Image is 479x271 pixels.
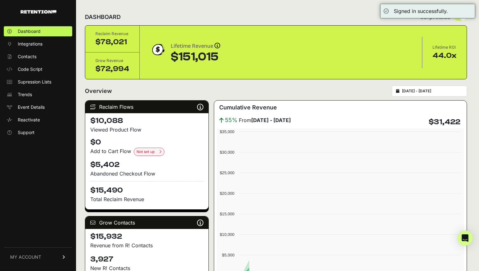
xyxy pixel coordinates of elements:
[90,254,203,264] h4: 3,927
[4,247,72,267] a: MY ACCOUNT
[90,137,203,147] h4: $0
[18,104,45,110] span: Event Details
[90,160,203,170] h4: $5,402
[95,37,129,47] div: $78,021
[18,28,41,34] span: Dashboard
[394,7,448,15] div: Signed in successfully.
[18,53,36,60] span: Contacts
[18,117,40,123] span: Reactivate
[457,231,473,246] div: Open Intercom Messenger
[90,195,203,203] p: Total Reclaim Revenue
[95,64,129,74] div: $72,994
[220,212,234,216] text: $15,000
[4,77,72,87] a: Supression Lists
[150,42,166,58] img: dollar-coin-05c43ed7efb7bc0c12610022525b4bbbb207c7efeef5aecc26f025e68dcafac9.png
[429,117,460,127] h4: $31,422
[85,101,208,113] div: Reclaim Flows
[90,242,203,249] p: Revenue from R! Contacts
[90,147,203,156] div: Add to Cart Flow
[90,116,203,126] h4: $10,088
[4,39,72,49] a: Integrations
[220,170,234,175] text: $25,000
[18,129,35,136] span: Support
[432,51,457,61] div: 44.0x
[95,58,129,64] div: Grow Revenue
[251,117,291,123] strong: [DATE] - [DATE]
[432,44,457,51] div: Lifetime ROI
[220,191,234,196] text: $20,000
[85,13,121,22] h2: DASHBOARD
[220,129,234,134] text: $35,000
[90,181,203,195] h4: $15,490
[18,79,51,85] span: Supression Lists
[171,51,220,63] div: $151,015
[225,116,238,125] span: 55%
[85,87,112,95] h2: Overview
[4,115,72,125] a: Reactivate
[95,31,129,37] div: Reclaim Revenue
[18,41,42,47] span: Integrations
[4,102,72,112] a: Event Details
[220,232,234,237] text: $10,000
[10,254,41,260] span: MY ACCOUNT
[219,103,277,112] h3: Cumulative Revenue
[90,126,203,133] div: Viewed Product Flow
[90,170,203,177] div: Abandoned Checkout Flow
[220,150,234,155] text: $30,000
[4,52,72,62] a: Contacts
[90,231,203,242] h4: $15,932
[18,66,42,72] span: Code Script
[222,253,234,257] text: $5,000
[18,91,32,98] span: Trends
[239,116,291,124] span: From
[85,216,208,229] div: Grow Contacts
[4,89,72,100] a: Trends
[4,26,72,36] a: Dashboard
[21,10,56,14] img: Retention.com
[171,42,220,51] div: Lifetime Revenue
[4,127,72,138] a: Support
[4,64,72,74] a: Code Script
